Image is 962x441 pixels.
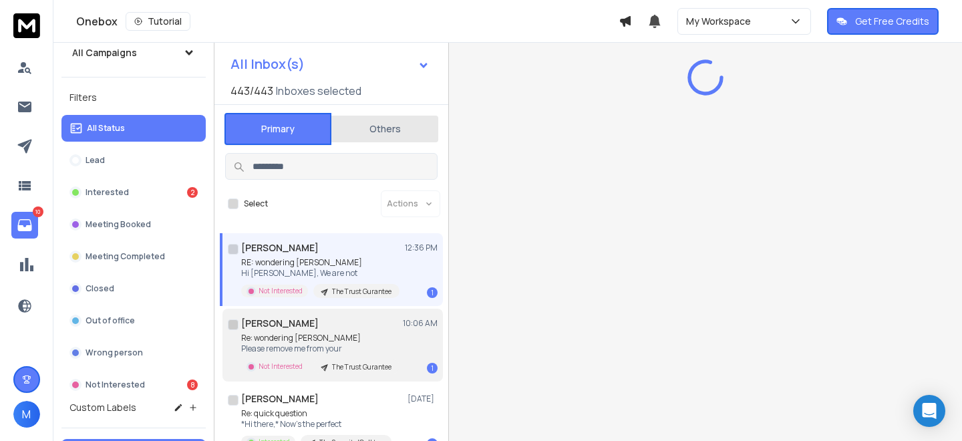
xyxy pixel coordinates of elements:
[241,408,391,419] p: Re: quick question
[403,318,438,329] p: 10:06 AM
[86,155,105,166] p: Lead
[259,286,303,296] p: Not Interested
[241,257,399,268] p: RE: wondering [PERSON_NAME]
[61,211,206,238] button: Meeting Booked
[61,275,206,302] button: Closed
[427,287,438,298] div: 1
[276,83,361,99] h3: Inboxes selected
[686,15,756,28] p: My Workspace
[332,362,391,372] p: The Trust Gurantee
[61,179,206,206] button: Interested2
[230,83,273,99] span: 443 / 443
[61,88,206,107] h3: Filters
[244,198,268,209] label: Select
[86,283,114,294] p: Closed
[33,206,43,217] p: 10
[86,219,151,230] p: Meeting Booked
[220,51,440,78] button: All Inbox(s)
[913,395,945,427] div: Open Intercom Messenger
[827,8,939,35] button: Get Free Credits
[230,57,305,71] h1: All Inbox(s)
[224,113,331,145] button: Primary
[405,243,438,253] p: 12:36 PM
[11,212,38,239] a: 10
[187,380,198,390] div: 8
[69,401,136,414] h3: Custom Labels
[76,12,619,31] div: Onebox
[86,315,135,326] p: Out of office
[61,372,206,398] button: Not Interested8
[259,361,303,372] p: Not Interested
[241,241,319,255] h1: [PERSON_NAME]
[72,46,137,59] h1: All Campaigns
[126,12,190,31] button: Tutorial
[331,114,438,144] button: Others
[61,307,206,334] button: Out of office
[61,339,206,366] button: Wrong person
[86,347,143,358] p: Wrong person
[332,287,391,297] p: The Trust Gurantee
[86,187,129,198] p: Interested
[61,243,206,270] button: Meeting Completed
[241,317,319,330] h1: [PERSON_NAME]
[241,268,399,279] p: Hi [PERSON_NAME], We are not
[241,392,319,406] h1: [PERSON_NAME]
[241,333,399,343] p: Re: wondering [PERSON_NAME]
[86,380,145,390] p: Not Interested
[61,147,206,174] button: Lead
[187,187,198,198] div: 2
[855,15,929,28] p: Get Free Credits
[408,394,438,404] p: [DATE]
[61,39,206,66] button: All Campaigns
[241,419,391,430] p: *Hi there,* Now’s the perfect
[13,401,40,428] button: M
[241,343,399,354] p: Please remove me from your
[427,363,438,374] div: 1
[86,251,165,262] p: Meeting Completed
[61,115,206,142] button: All Status
[87,123,125,134] p: All Status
